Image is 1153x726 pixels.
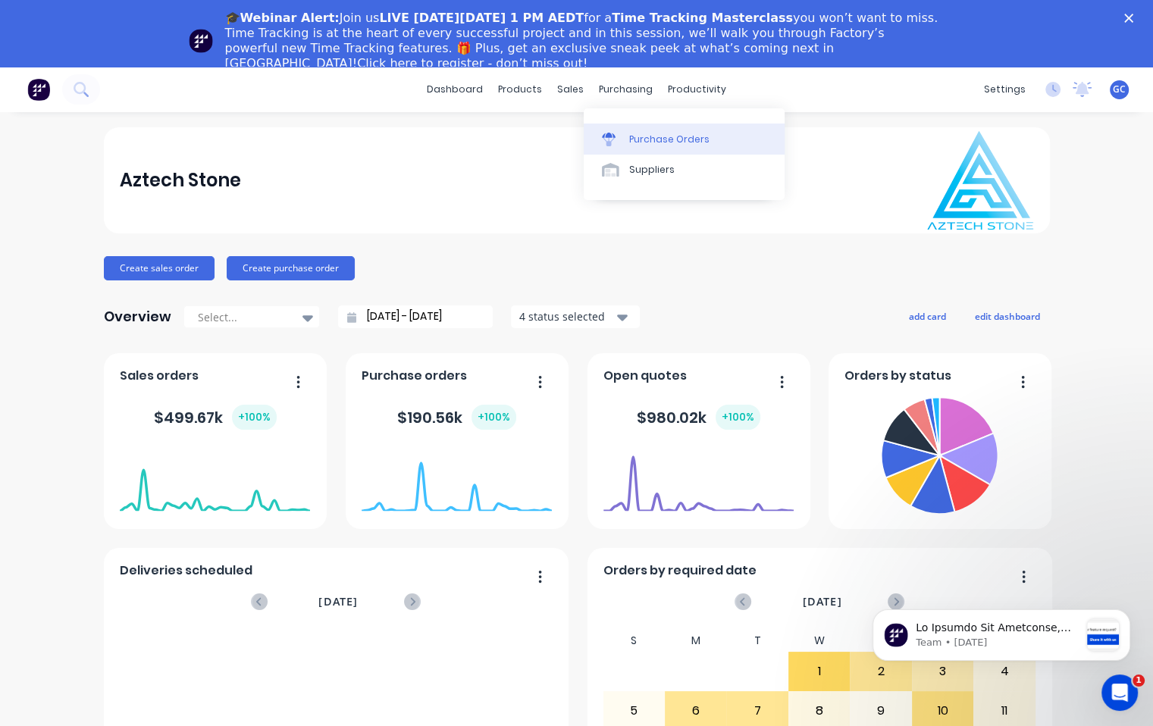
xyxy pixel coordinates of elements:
[120,367,199,385] span: Sales orders
[120,165,241,196] div: Aztech Stone
[490,78,550,101] div: products
[472,405,516,430] div: + 100 %
[397,405,516,430] div: $ 190.56k
[976,78,1033,101] div: settings
[788,630,851,652] div: W
[66,57,230,70] p: Message from Team, sent 2w ago
[225,11,340,25] b: 🎓Webinar Alert:
[584,155,785,185] a: Suppliers
[362,367,467,385] span: Purchase orders
[357,56,587,70] a: Click here to register - don’t miss out!
[844,367,951,385] span: Orders by status
[899,306,956,326] button: add card
[419,78,490,101] a: dashboard
[584,124,785,154] a: Purchase Orders
[189,29,213,53] img: Profile image for Team
[612,11,793,25] b: Time Tracking Masterclass
[225,11,941,71] div: Join us for a you won’t want to miss. Time Tracking is at the heart of every successful project a...
[1113,83,1126,96] span: GC
[726,630,788,652] div: T
[927,131,1033,230] img: Aztech Stone
[629,133,710,146] div: Purchase Orders
[550,78,591,101] div: sales
[154,405,277,430] div: $ 499.67k
[789,652,850,690] div: 1
[1133,674,1145,687] span: 1
[591,78,660,101] div: purchasing
[603,367,687,385] span: Open quotes
[1101,674,1138,711] iframe: Intercom live chat
[603,562,757,580] span: Orders by required date
[519,308,615,324] div: 4 status selected
[802,593,841,610] span: [DATE]
[104,302,171,332] div: Overview
[965,306,1050,326] button: edit dashboard
[665,630,727,652] div: M
[660,78,734,101] div: productivity
[227,256,355,280] button: Create purchase order
[850,579,1153,685] iframe: Intercom notifications message
[104,256,215,280] button: Create sales order
[716,405,760,430] div: + 100 %
[27,78,50,101] img: Factory
[318,593,358,610] span: [DATE]
[629,163,675,177] div: Suppliers
[603,630,665,652] div: S
[1124,14,1139,23] div: Close
[232,405,277,430] div: + 100 %
[637,405,760,430] div: $ 980.02k
[379,11,584,25] b: LIVE [DATE][DATE] 1 PM AEDT
[511,305,640,328] button: 4 status selected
